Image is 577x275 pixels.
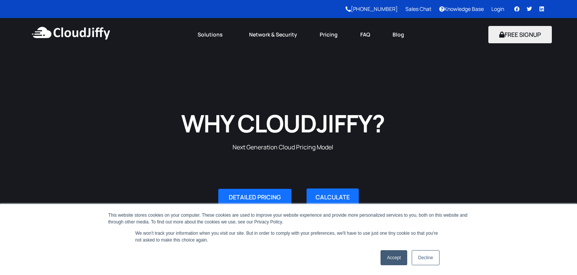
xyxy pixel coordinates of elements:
[307,188,359,206] a: CALCULATE
[381,26,415,43] a: Blog
[491,5,504,12] a: Login
[142,108,423,139] h1: WHY CLOUDJIFFY?
[439,5,484,12] a: Knowledge Base
[346,5,398,12] a: [PHONE_NUMBER]
[488,26,552,43] button: FREE SIGNUP
[488,30,552,39] a: FREE SIGNUP
[186,26,238,43] a: Solutions
[349,26,381,43] a: FAQ
[218,189,292,205] a: DETAILED PRICING
[229,194,281,200] span: DETAILED PRICING
[142,143,423,152] p: Next Generation Cloud Pricing Model
[308,26,349,43] a: Pricing
[135,230,442,243] p: We won't track your information when you visit our site. But in order to comply with your prefere...
[405,5,432,12] a: Sales Chat
[108,212,469,225] div: This website stores cookies on your computer. These cookies are used to improve your website expe...
[412,250,440,265] a: Decline
[381,250,407,265] a: Accept
[238,26,308,43] a: Network & Security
